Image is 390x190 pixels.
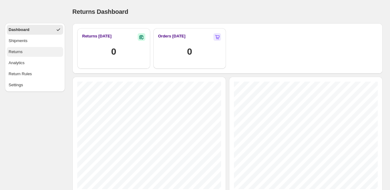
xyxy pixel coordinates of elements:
[158,33,185,39] h2: Orders [DATE]
[9,27,29,33] div: Dashboard
[187,45,192,58] h1: 0
[7,47,63,57] button: Returns
[9,38,27,44] div: Shipments
[9,49,23,55] div: Returns
[7,69,63,79] button: Return Rules
[9,82,23,88] div: Settings
[7,36,63,46] button: Shipments
[7,80,63,90] button: Settings
[9,71,32,77] div: Return Rules
[7,58,63,68] button: Analytics
[82,33,112,39] h3: Returns [DATE]
[7,25,63,35] button: Dashboard
[111,45,116,58] h1: 0
[9,60,25,66] div: Analytics
[72,8,128,15] span: Returns Dashboard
